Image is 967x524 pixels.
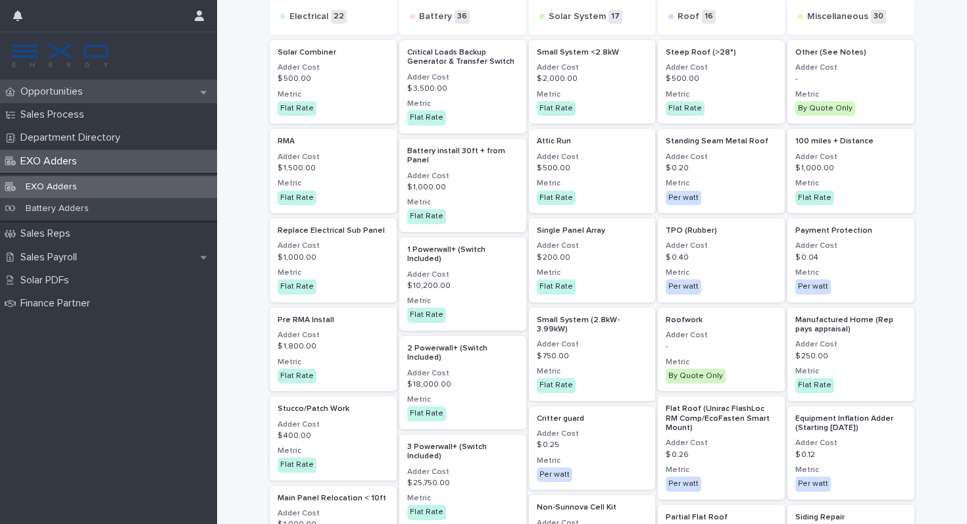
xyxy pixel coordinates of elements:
p: - [795,74,906,83]
p: $ 1,000.00 [795,164,906,173]
p: $ 18,000.00 [407,380,518,389]
p: $ 25,750.00 [407,479,518,488]
h3: Metric [278,268,389,278]
p: $ 200.00 [537,253,648,262]
div: Flat Rate [795,378,834,393]
div: Per watt [666,279,701,294]
h3: Adder Cost [278,241,389,251]
a: Single Panel ArrayAdder Cost$ 200.00MetricFlat Rate [529,218,656,302]
h3: Adder Cost [795,152,906,162]
h3: Adder Cost [666,330,777,341]
p: EXO Adders [15,181,87,193]
p: $ 0.04 [795,253,906,262]
h3: Metric [795,89,906,100]
p: $ 10,200.00 [407,281,518,291]
p: 2 Powerwall+ (Switch Included) [407,344,518,363]
p: 30 [871,10,886,24]
a: Payment ProtectionAdder Cost$ 0.04MetricPer watt [787,218,914,302]
h3: Adder Cost [537,339,648,350]
p: Battery Adders [15,203,99,214]
p: Sales Process [15,108,95,121]
p: Sales Payroll [15,251,87,264]
p: 3 Powerwall+ (Switch Included) [407,442,518,462]
p: Small System (2.8kW-3.99kW) [537,316,648,335]
div: Flat Rate [537,101,576,116]
p: $ 0.12 [795,450,906,460]
p: $ 500.00 [278,74,389,83]
p: Steep Roof (>28°) [666,48,777,57]
p: Non-Sunnova Cell Kit [537,503,648,512]
a: Attic RunAdder Cost$ 500.00MetricFlat Rate [529,129,656,213]
p: Sales Reps [15,227,81,240]
p: Replace Electrical Sub Panel [278,226,389,235]
a: RMAAdder Cost$ 1,500.00MetricFlat Rate [270,129,397,213]
p: $ 250.00 [795,352,906,361]
p: Opportunities [15,85,93,98]
p: $ 400.00 [278,431,389,441]
h3: Metric [278,446,389,456]
h3: Metric [666,89,777,100]
div: Per watt [666,477,701,491]
p: Small System <2.8kW [537,48,648,57]
div: Flat Rate [407,209,446,224]
p: $ 0.40 [666,253,777,262]
div: Flat Rate [407,505,446,519]
h3: Adder Cost [278,62,389,73]
h3: Metric [278,357,389,368]
div: Flat Rate [278,458,316,472]
a: Other (See Notes)Adder Cost-MetricBy Quote Only [787,40,914,124]
p: Flat Roof (Unirac FlashLoc RM Comp/EcoFasten Smart Mount) [666,404,777,433]
h3: Adder Cost [407,270,518,280]
h3: Adder Cost [666,241,777,251]
div: Flat Rate [407,406,446,421]
h3: Adder Cost [537,241,648,251]
h3: Metric [537,89,648,100]
h3: Metric [795,366,906,377]
p: Battery install 30ft + from Panel [407,147,518,166]
a: 1 Powerwall+ (Switch Included)Adder Cost$ 10,200.00MetricFlat Rate [399,237,526,331]
h3: Metric [537,268,648,278]
a: TPO (Rubber)Adder Cost$ 0.40MetricPer watt [658,218,785,302]
p: 22 [331,10,347,24]
p: $ 500.00 [666,74,777,83]
h3: Metric [666,268,777,278]
p: Critical Loads Backup Generator & Transfer Switch [407,48,518,67]
div: Per watt [537,467,572,482]
p: Manufactured Home (Rep pays appraisal) [795,316,906,335]
div: Flat Rate [278,279,316,294]
h3: Metric [278,89,389,100]
h3: Adder Cost [795,339,906,350]
a: Critical Loads Backup Generator & Transfer SwitchAdder Cost$ 3,500.00MetricFlat Rate [399,40,526,133]
h3: Metric [278,178,389,189]
a: Flat Roof (Unirac FlashLoc RM Comp/EcoFasten Smart Mount)Adder Cost$ 0.26MetricPer watt [658,396,785,499]
h3: Metric [537,456,648,466]
h3: Adder Cost [666,62,777,73]
p: 17 [608,10,622,24]
h3: Metric [795,178,906,189]
p: Single Panel Array [537,226,648,235]
p: TPO (Rubber) [666,226,777,235]
div: By Quote Only [795,101,855,116]
p: $ 1,500.00 [278,164,389,173]
div: Per watt [795,477,831,491]
div: Flat Rate [278,101,316,116]
p: $ 750.00 [537,352,648,361]
p: 1 Powerwall+ (Switch Included) [407,245,518,264]
h3: Adder Cost [666,438,777,448]
p: Roof [678,11,699,22]
h3: Metric [795,465,906,475]
p: Critter guard [537,414,648,423]
h3: Metric [407,99,518,109]
h3: Metric [407,296,518,306]
h3: Adder Cost [407,72,518,83]
h3: Metric [407,394,518,405]
p: - [666,342,777,351]
h3: Adder Cost [278,330,389,341]
h3: Adder Cost [407,467,518,477]
h3: Adder Cost [666,152,777,162]
div: Flat Rate [407,308,446,322]
h3: Adder Cost [278,419,389,430]
a: 2 Powerwall+ (Switch Included)Adder Cost$ 18,000.00MetricFlat Rate [399,336,526,429]
h3: Adder Cost [537,429,648,439]
h3: Metric [407,493,518,504]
